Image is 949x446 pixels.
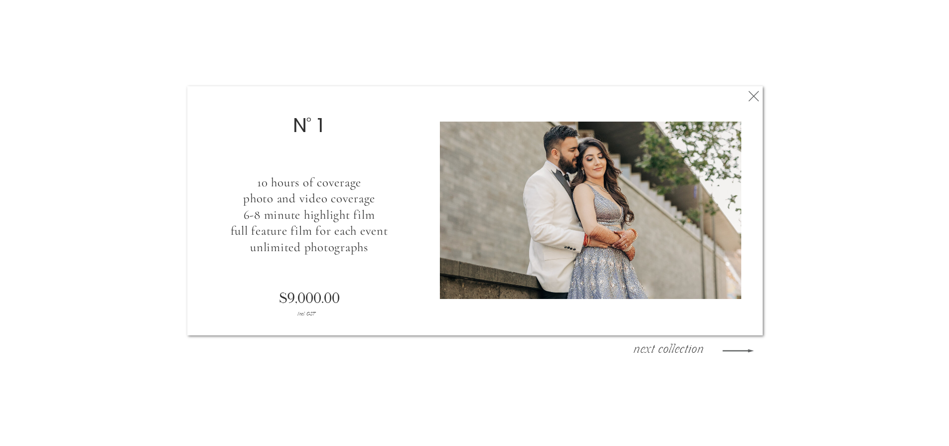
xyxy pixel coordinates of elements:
[190,174,429,272] h3: 10 hours of coverage Photo and Video Coverage 6-8 minute highlight film full feature film for eac...
[306,115,315,128] p: o
[289,115,311,138] h2: N
[263,291,357,307] h2: $9,000.00
[624,343,713,358] h3: next collection
[287,312,326,318] p: Incl GST
[309,115,331,138] h2: 1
